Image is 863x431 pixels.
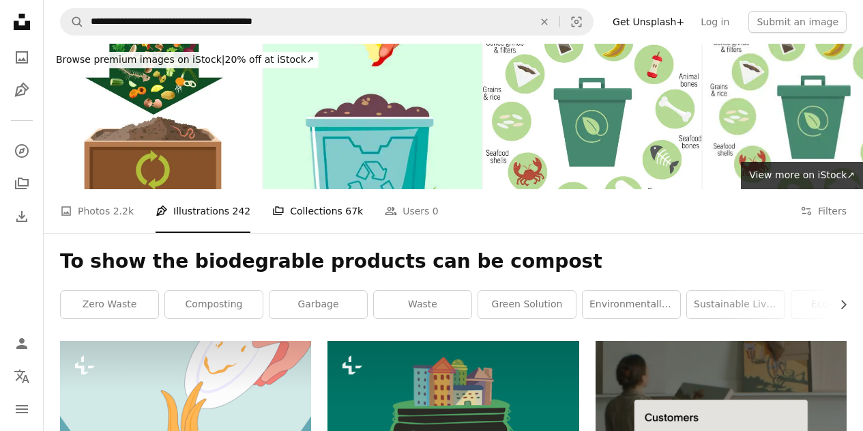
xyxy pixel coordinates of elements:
[8,203,35,230] a: Download History
[8,8,35,38] a: Home — Unsplash
[687,291,785,318] a: sustainable living
[44,44,327,77] a: Browse premium images on iStock|20% off at iStock↗
[692,11,737,33] a: Log in
[8,77,35,104] a: Illustrations
[831,291,847,318] button: scroll list to the right
[385,189,439,233] a: Users 0
[269,291,367,318] a: garbage
[8,330,35,357] a: Log in / Sign up
[272,189,363,233] a: Collections 67k
[165,291,263,318] a: composting
[560,9,593,35] button: Visual search
[749,169,855,180] span: View more on iStock ↗
[483,44,701,189] img: Compostable Kitchen Waste upcycling infographic with icons
[52,52,319,68] div: 20% off at iStock ↗
[263,44,482,189] img: Human hand composting food leftovers - vector stock illustration
[8,44,35,71] a: Photos
[8,363,35,390] button: Language
[800,189,847,233] button: Filters
[374,291,471,318] a: waste
[604,11,692,33] a: Get Unsplash+
[61,291,158,318] a: zero waste
[60,249,847,274] h1: To show the biodegrable products can be compost
[8,170,35,197] a: Collections
[8,395,35,423] button: Menu
[433,204,439,219] span: 0
[56,54,224,65] span: Browse premium images on iStock |
[741,162,863,189] a: View more on iStock↗
[8,137,35,165] a: Explore
[345,204,363,219] span: 67k
[478,291,576,318] a: green solution
[44,44,262,189] img: Compost recycling container with food waste vector
[529,9,559,35] button: Clear
[61,9,84,35] button: Search Unsplash
[60,189,134,233] a: Photos 2.2k
[60,8,594,36] form: Find visuals sitewide
[583,291,680,318] a: environmentally friendly
[748,11,847,33] button: Submit an image
[113,204,134,219] span: 2.2k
